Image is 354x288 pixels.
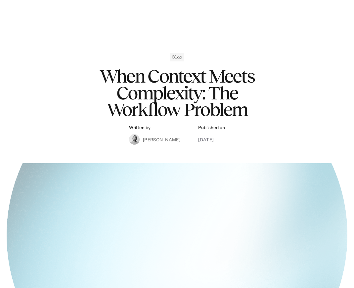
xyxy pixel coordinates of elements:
p: Written by [129,125,151,130]
h1: When Context Meets Complexity: The Workflow Problem [61,68,293,118]
a: BOOK A DEMO [297,5,332,15]
h2: Blog [172,55,182,59]
p: [DATE] [198,136,214,143]
p: BOOK A DEMO [301,7,328,12]
p: [PERSON_NAME] [143,136,180,143]
p: Published on [198,125,225,130]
